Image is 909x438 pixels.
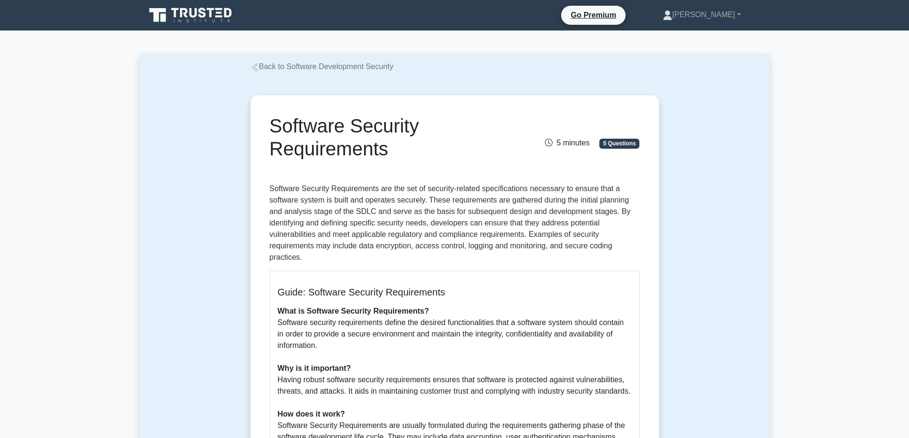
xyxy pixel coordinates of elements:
a: Back to Software Development Security [251,62,394,71]
span: 5 minutes [545,139,589,147]
h1: Software Security Requirements [270,114,512,160]
span: 5 Questions [599,139,639,148]
a: Go Premium [565,9,622,21]
b: Why is it important? [278,364,351,372]
h5: Guide: Software Security Requirements [278,286,632,298]
a: [PERSON_NAME] [640,5,764,24]
b: How does it work? [278,410,345,418]
b: What is Software Security Requirements? [278,307,429,315]
p: Software Security Requirements are the set of security-related specifications necessary to ensure... [270,183,640,263]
